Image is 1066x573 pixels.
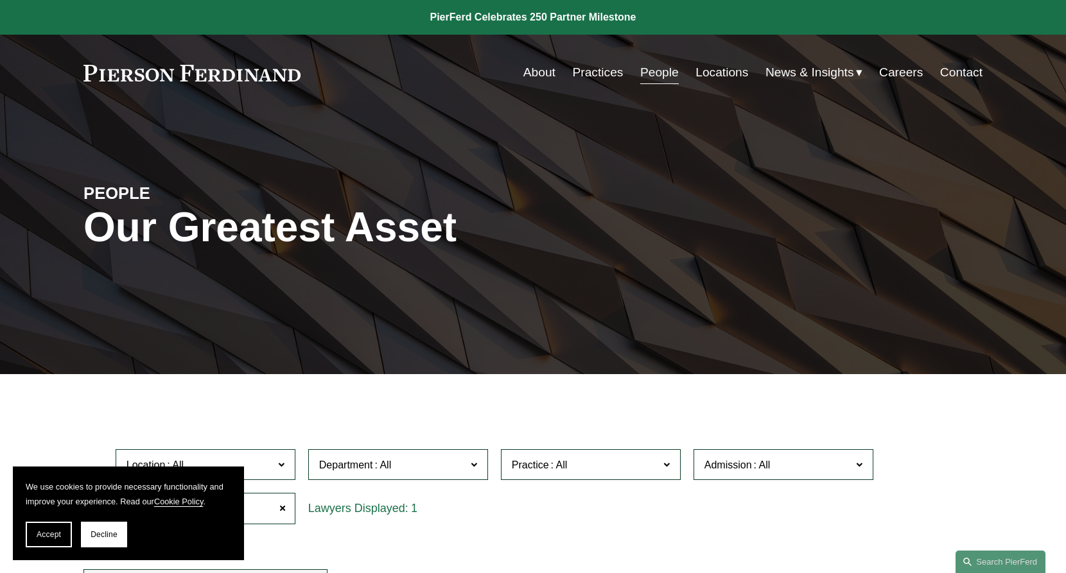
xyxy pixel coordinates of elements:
a: Contact [940,60,983,85]
section: Cookie banner [13,466,244,560]
span: News & Insights [765,62,854,84]
p: We use cookies to provide necessary functionality and improve your experience. Read our . [26,479,231,509]
a: Careers [879,60,923,85]
a: Practices [573,60,624,85]
span: Location [127,459,166,470]
span: 1 [411,502,417,515]
h4: PEOPLE [83,183,308,203]
a: People [640,60,679,85]
a: Search this site [956,551,1045,573]
a: Cookie Policy [154,497,204,506]
span: Decline [91,530,118,539]
button: Accept [26,522,72,547]
a: folder dropdown [765,60,862,85]
a: About [523,60,555,85]
h1: Our Greatest Asset [83,204,683,251]
span: Practice [512,459,549,470]
span: Department [319,459,373,470]
button: Decline [81,522,127,547]
span: Accept [37,530,61,539]
a: Locations [695,60,748,85]
span: Admission [704,459,752,470]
